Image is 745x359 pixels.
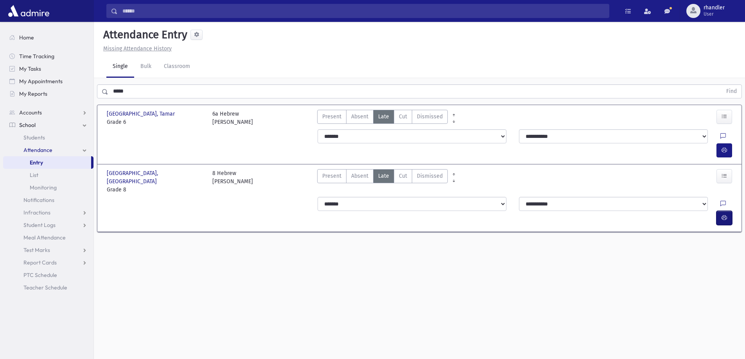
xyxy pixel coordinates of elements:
a: My Tasks [3,63,93,75]
span: Entry [30,159,43,166]
span: Test Marks [23,246,50,254]
span: Infractions [23,209,50,216]
span: Grade 6 [107,118,205,126]
a: Notifications [3,194,93,206]
a: Monitoring [3,181,93,194]
a: Accounts [3,106,93,119]
a: Classroom [158,56,196,78]
span: Student Logs [23,221,56,229]
a: Report Cards [3,256,93,269]
h5: Attendance Entry [100,28,187,41]
a: Single [106,56,134,78]
u: Missing Attendance History [103,45,172,52]
span: Students [23,134,45,141]
a: PTC Schedule [3,269,93,281]
span: Time Tracking [19,53,54,60]
a: Entry [3,156,91,169]
span: Present [322,172,341,180]
span: PTC Schedule [23,271,57,279]
div: AttTypes [317,169,448,194]
span: My Reports [19,90,47,97]
span: User [704,11,725,17]
span: Monitoring [30,184,57,191]
span: Accounts [19,109,42,116]
span: Late [378,113,389,121]
div: 8 Hebrew [PERSON_NAME] [212,169,253,194]
span: Absent [351,172,368,180]
span: Dismissed [417,113,443,121]
a: My Reports [3,88,93,100]
span: rhandler [704,5,725,11]
a: List [3,169,93,181]
input: Search [118,4,609,18]
span: [GEOGRAPHIC_DATA], [GEOGRAPHIC_DATA] [107,169,205,186]
span: My Appointments [19,78,63,85]
a: Test Marks [3,244,93,256]
span: School [19,121,36,129]
span: Teacher Schedule [23,284,67,291]
span: Cut [399,113,407,121]
span: Late [378,172,389,180]
a: Meal Attendance [3,231,93,244]
a: Missing Attendance History [100,45,172,52]
div: 6a Hebrew [PERSON_NAME] [212,110,253,126]
a: Attendance [3,144,93,156]
span: Meal Attendance [23,234,66,241]
span: Attendance [23,146,52,154]
a: Teacher Schedule [3,281,93,294]
span: My Tasks [19,65,41,72]
span: List [30,171,38,179]
img: AdmirePro [6,3,51,19]
span: Dismissed [417,172,443,180]
span: Absent [351,113,368,121]
button: Find [722,85,741,98]
div: AttTypes [317,110,448,126]
span: Report Cards [23,259,57,266]
a: Bulk [134,56,158,78]
a: Time Tracking [3,50,93,63]
a: Student Logs [3,219,93,231]
span: Notifications [23,196,54,204]
span: [GEOGRAPHIC_DATA], Tamar [107,110,176,118]
span: Cut [399,172,407,180]
a: School [3,119,93,131]
span: Home [19,34,34,41]
a: Infractions [3,206,93,219]
a: Students [3,131,93,144]
span: Grade 8 [107,186,205,194]
a: Home [3,31,93,44]
a: My Appointments [3,75,93,88]
span: Present [322,113,341,121]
